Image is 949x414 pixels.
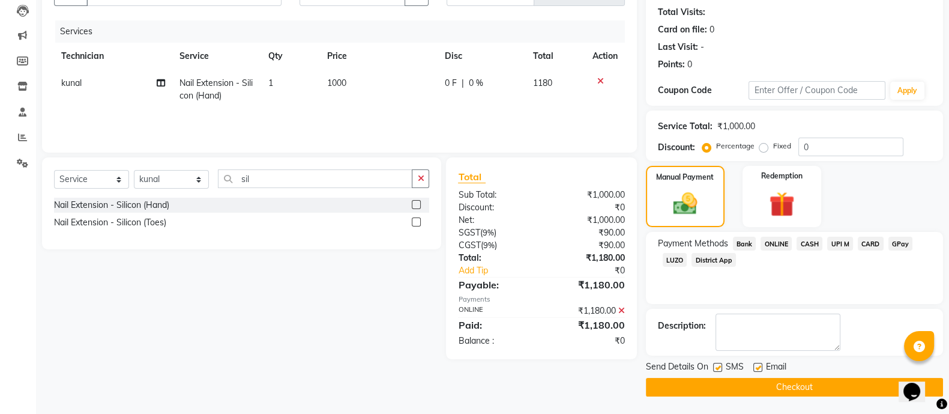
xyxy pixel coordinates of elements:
div: Nail Extension - Silicon (Hand) [54,199,169,212]
label: Percentage [716,141,755,151]
div: ₹1,180.00 [541,318,634,332]
div: Net: [449,214,541,227]
div: ₹1,180.00 [541,305,634,317]
div: 0 [709,23,714,36]
span: SGST [458,227,480,238]
div: ₹0 [557,264,634,277]
span: Send Details On [646,361,708,376]
th: Total [526,43,585,70]
div: Total: [449,252,541,264]
span: Payment Methods [658,237,728,250]
div: - [700,41,704,53]
div: Service Total: [658,120,713,133]
span: GPay [888,237,913,251]
span: Nail Extension - Silicon (Hand) [179,78,253,101]
button: Checkout [646,378,943,397]
span: 9% [483,240,494,250]
div: ₹1,000.00 [541,214,634,227]
span: Total [458,171,486,183]
span: 1180 [533,78,552,88]
div: Points: [658,58,685,71]
button: Apply [890,82,924,100]
div: Card on file: [658,23,707,36]
th: Action [585,43,625,70]
th: Technician [54,43,172,70]
span: 0 F [445,77,457,90]
div: Services [55,20,634,43]
span: CASH [797,237,822,251]
div: ₹1,180.00 [541,278,634,292]
span: 9% [482,228,493,237]
div: ₹90.00 [541,227,634,239]
th: Price [320,43,438,70]
th: Qty [261,43,319,70]
div: ONLINE [449,305,541,317]
span: 0 % [469,77,483,90]
input: Enter Offer / Coupon Code [749,81,885,100]
a: Add Tip [449,264,556,277]
span: 1000 [327,78,346,88]
div: Balance : [449,335,541,347]
div: ( ) [449,239,541,252]
div: ₹1,000.00 [717,120,755,133]
div: Coupon Code [658,84,749,97]
iframe: chat widget [899,366,937,402]
label: Manual Payment [656,172,714,183]
div: Paid: [449,318,541,332]
span: ONLINE [761,237,792,251]
div: ₹90.00 [541,239,634,252]
div: ₹0 [541,201,634,214]
span: District App [691,253,736,267]
div: 0 [687,58,692,71]
span: SMS [726,361,744,376]
span: Email [766,361,786,376]
div: Sub Total: [449,189,541,201]
span: CARD [858,237,884,251]
label: Fixed [773,141,791,151]
span: Bank [733,237,756,251]
th: Disc [438,43,526,70]
input: Search or Scan [218,169,412,188]
span: kunal [61,78,82,88]
div: ₹1,180.00 [541,252,634,264]
div: Payable: [449,278,541,292]
div: Last Visit: [658,41,698,53]
div: Discount: [449,201,541,214]
div: ₹1,000.00 [541,189,634,201]
img: _cash.svg [666,190,705,218]
span: 1 [268,78,273,88]
div: ₹0 [541,335,634,347]
span: LUZO [663,253,687,267]
div: ( ) [449,227,541,239]
div: Nail Extension - Silicon (Toes) [54,216,166,229]
span: CGST [458,240,480,251]
img: _gift.svg [761,189,802,220]
div: Description: [658,320,706,332]
div: Payments [458,294,624,305]
label: Redemption [761,171,803,181]
span: | [462,77,464,90]
div: Total Visits: [658,6,705,19]
div: Discount: [658,141,695,154]
th: Service [172,43,261,70]
span: UPI M [827,237,853,251]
